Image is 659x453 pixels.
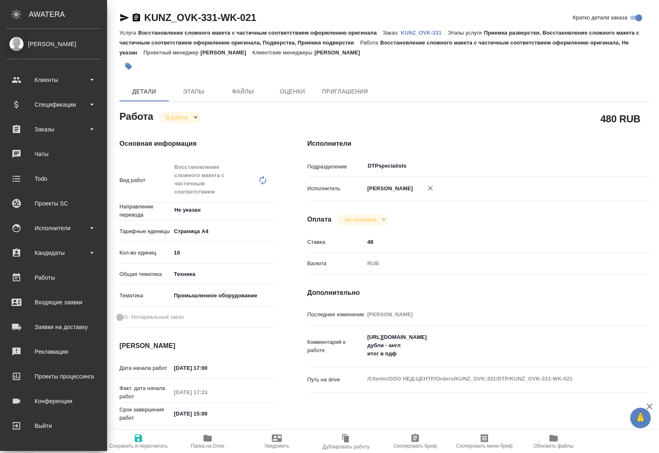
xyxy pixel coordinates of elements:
div: Проекты процессинга [6,370,101,383]
span: Уведомить [264,443,289,449]
p: [PERSON_NAME] [314,49,366,56]
button: Open [270,209,271,211]
p: Кол-во единиц [119,249,171,257]
div: Входящие заявки [6,296,101,308]
span: Папка на Drive [191,443,224,449]
div: Заказы [6,123,101,135]
div: В работе [159,112,201,123]
span: Файлы [223,86,263,97]
p: Дата начала работ [119,364,171,372]
a: Рекламации [2,341,105,362]
h4: Основная информация [119,139,274,149]
input: ✎ Введи что-нибудь [171,408,243,420]
h4: Оплата [307,215,332,224]
p: Комментарий к работе [307,338,365,355]
button: Уведомить [242,430,311,453]
a: Чаты [2,144,105,164]
span: 🙏 [633,409,647,427]
div: Исполнители [6,222,101,234]
p: Подразделение [307,163,365,171]
button: Папка на Drive [173,430,242,453]
button: Скопировать мини-бриф [450,430,519,453]
a: Заявки на доставку [2,317,105,337]
div: RUB [365,257,622,271]
div: Проекты SC [6,197,101,210]
p: [PERSON_NAME] [365,184,413,193]
p: Факт. дата начала работ [119,384,171,401]
button: Скопировать ссылку для ЯМессенджера [119,13,129,23]
div: Страница А4 [171,224,274,238]
button: Не оплачена [342,216,379,223]
input: Пустое поле [365,308,622,320]
p: Услуга [119,30,138,36]
div: Кандидаты [6,247,101,259]
span: Оценки [273,86,312,97]
h4: Дополнительно [307,288,650,298]
h2: 480 RUB [601,112,640,126]
button: Добавить тэг [119,57,138,75]
p: Проектный менеджер [143,49,200,56]
div: Заявки на доставку [6,321,101,333]
button: Обновить файлы [519,430,588,453]
div: Чаты [6,148,101,160]
h4: Исполнители [307,139,650,149]
h4: [PERSON_NAME] [119,341,274,351]
a: Работы [2,267,105,288]
span: Скопировать бриф [393,443,437,449]
span: Дублировать работу [322,444,369,450]
p: Валюта [307,259,365,268]
a: Проекты процессинга [2,366,105,387]
p: Общая тематика [119,270,171,278]
span: Сохранить и пересчитать [109,443,168,449]
div: Выйти [6,420,101,432]
button: Скопировать ссылку [131,13,141,23]
span: Приглашения [322,86,368,97]
textarea: [URL][DOMAIN_NAME] дубли - англ итог в пдф [365,330,622,361]
a: Конференции [2,391,105,411]
p: Путь на drive [307,376,365,384]
p: [PERSON_NAME] [201,49,252,56]
input: ✎ Введи что-нибудь [171,362,243,374]
div: Работы [6,271,101,284]
h2: Работа [119,108,153,123]
p: Последнее изменение [307,311,365,319]
div: Техника [171,267,274,281]
p: Исполнитель [307,184,365,193]
a: Todo [2,168,105,189]
p: Заказ: [383,30,401,36]
button: Скопировать бриф [381,430,450,453]
button: 🙏 [630,408,651,428]
p: KUNZ_OVK-331 [401,30,448,36]
p: Работа [360,40,380,46]
button: Open [617,165,619,167]
a: Проекты SC [2,193,105,214]
span: Этапы [174,86,213,97]
p: Этапы услуги [448,30,484,36]
p: Вид работ [119,176,171,184]
a: KUNZ_OVK-331-WK-021 [144,12,256,23]
textarea: /Clients/ООО НЕД-ЦЕНТР/Orders/KUNZ_OVK-331/DTP/KUNZ_OVK-331-WK-021 [365,372,622,386]
span: Нотариальный заказ [131,313,184,321]
div: AWATERA [29,6,107,23]
div: Промышленное оборудование [171,289,274,303]
input: ✎ Введи что-нибудь [365,236,622,248]
p: Срок завершения работ [119,406,171,422]
a: KUNZ_OVK-331 [401,29,448,36]
div: [PERSON_NAME] [6,40,101,49]
div: В работе [338,214,389,225]
span: Кратко детали заказа [573,14,627,22]
input: Пустое поле [171,386,243,398]
button: Сохранить и пересчитать [104,430,173,453]
span: Обновить файлы [534,443,574,449]
div: Спецификации [6,98,101,111]
input: ✎ Введи что-нибудь [171,247,274,259]
button: Дублировать работу [311,430,381,453]
a: Входящие заявки [2,292,105,313]
p: Тарифные единицы [119,227,171,236]
div: Todo [6,173,101,185]
div: Рекламации [6,346,101,358]
span: Детали [124,86,164,97]
button: В работе [164,114,191,121]
span: Скопировать мини-бриф [456,443,512,449]
p: Клиентские менеджеры [252,49,315,56]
